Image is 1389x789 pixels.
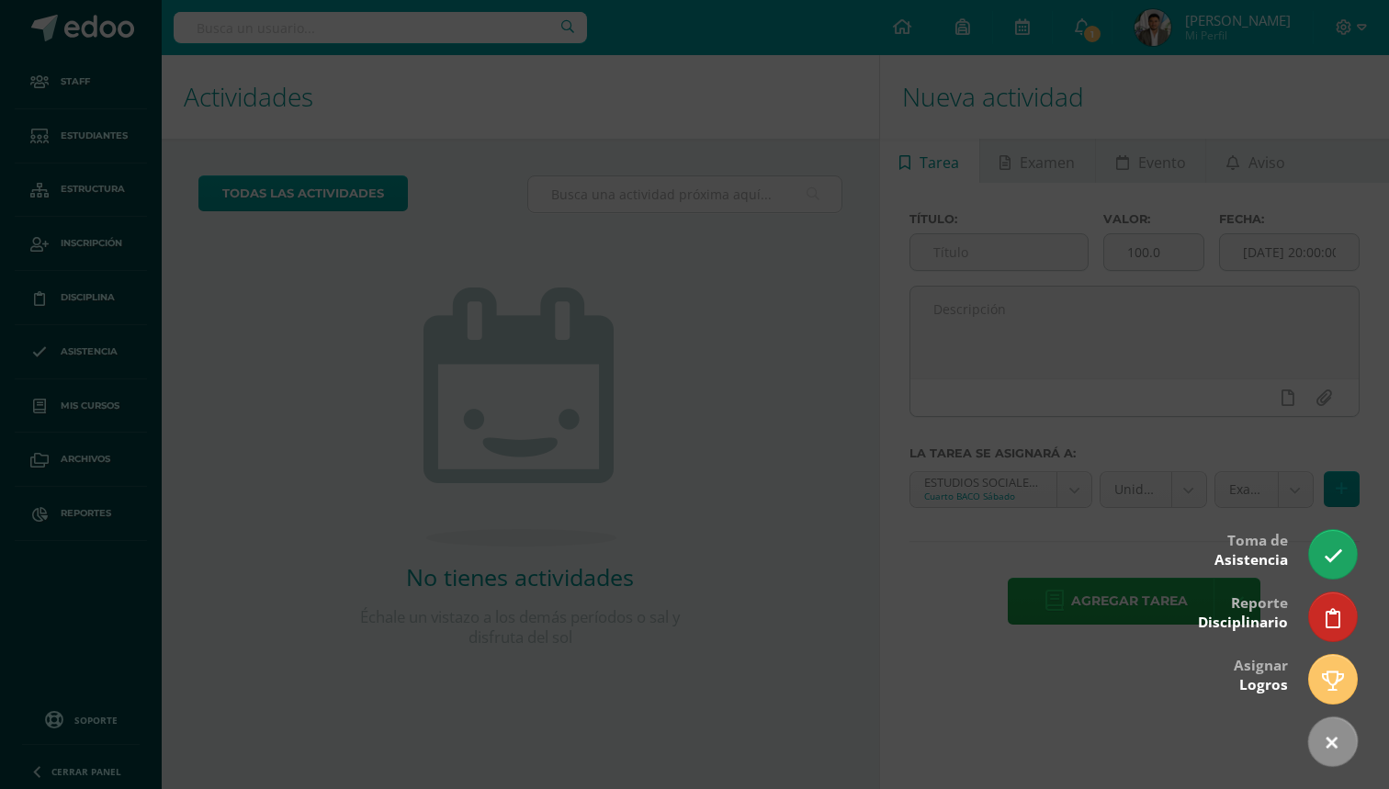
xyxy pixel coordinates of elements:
span: Disciplinario [1198,613,1288,632]
span: Logros [1239,675,1288,694]
div: Asignar [1234,644,1288,704]
span: Asistencia [1214,550,1288,569]
div: Toma de [1214,519,1288,579]
div: Reporte [1198,581,1288,641]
